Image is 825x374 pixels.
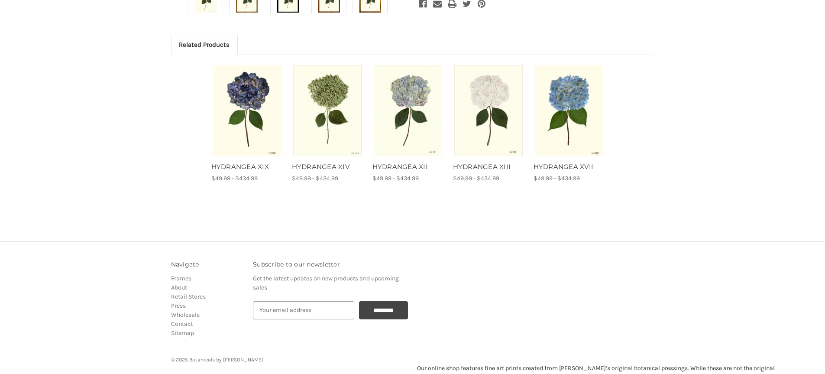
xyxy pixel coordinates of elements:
[292,162,363,172] a: HYDRANGEA XIV, Price range from $49.99 to $434.99
[253,260,408,269] h3: Subscribe to our newsletter
[293,65,362,156] img: Unframed
[171,356,654,364] p: © 2025 Botanicals by [PERSON_NAME]
[372,162,444,172] a: HYDRANGEA XII, Price range from $49.99 to $434.99
[171,260,244,269] h3: Navigate
[374,65,443,156] img: Unframed
[213,65,281,156] a: HYDRANGEA XIX, Price range from $49.99 to $434.99
[171,275,191,282] a: Frames
[292,175,338,182] span: $49.99 - $434.99
[534,175,580,182] span: $49.99 - $434.99
[535,65,604,156] a: HYDRANGEA XVII, Price range from $49.99 to $434.99
[171,284,187,291] a: About
[171,329,194,337] a: Sitemap
[211,162,283,172] a: HYDRANGEA XIX, Price range from $49.99 to $434.99
[453,162,524,172] a: HYDRANGEA XIII, Price range from $49.99 to $434.99
[171,311,200,319] a: Wholesale
[534,162,605,172] a: HYDRANGEA XVII, Price range from $49.99 to $434.99
[253,274,408,292] p: Get the latest updates on new products and upcoming sales
[171,302,186,309] a: Press
[171,35,238,54] a: Related Products
[454,65,523,156] img: Unframed
[211,175,258,182] span: $49.99 - $434.99
[213,65,281,156] img: Unframed
[372,175,419,182] span: $49.99 - $434.99
[171,293,206,300] a: Retail Stores
[171,320,193,328] a: Contact
[374,65,443,156] a: HYDRANGEA XII, Price range from $49.99 to $434.99
[454,65,523,156] a: HYDRANGEA XIII, Price range from $49.99 to $434.99
[293,65,362,156] a: HYDRANGEA XIV, Price range from $49.99 to $434.99
[253,301,354,319] input: Your email address
[453,175,499,182] span: $49.99 - $434.99
[535,65,604,156] img: Unframed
